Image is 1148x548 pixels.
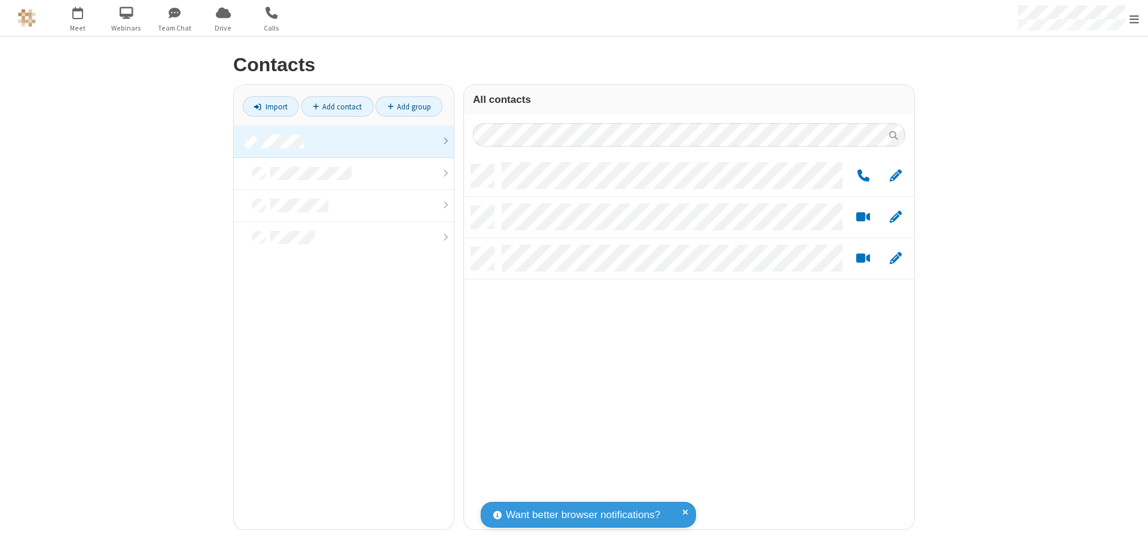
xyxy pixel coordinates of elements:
[375,96,442,117] a: Add group
[152,23,197,34] span: Team Chat
[1118,517,1139,540] iframe: Chat
[301,96,374,117] a: Add contact
[851,169,875,184] button: Call by phone
[249,23,294,34] span: Calls
[233,54,915,75] h2: Contacts
[851,210,875,225] button: Start a video meeting
[884,251,907,266] button: Edit
[201,23,246,34] span: Drive
[851,251,875,266] button: Start a video meeting
[18,9,36,27] img: QA Selenium DO NOT DELETE OR CHANGE
[243,96,299,117] a: Import
[473,94,905,105] h3: All contacts
[506,507,660,523] span: Want better browser notifications?
[104,23,149,34] span: Webinars
[884,210,907,225] button: Edit
[56,23,100,34] span: Meet
[464,156,914,529] div: grid
[884,169,907,184] button: Edit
